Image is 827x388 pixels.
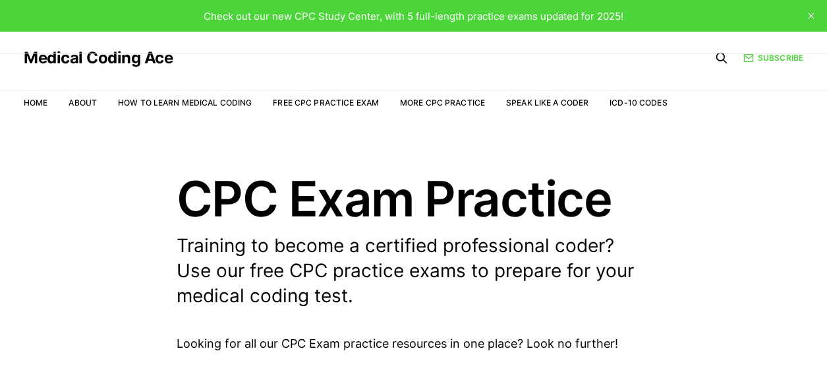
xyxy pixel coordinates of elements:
[69,98,97,108] a: About
[204,10,623,22] span: Check out our new CPC Study Center, with 5 full-length practice exams updated for 2025!
[118,98,252,108] a: How to Learn Medical Coding
[400,98,485,108] a: More CPC Practice
[612,323,827,388] iframe: portal-trigger
[177,335,651,354] p: Looking for all our CPC Exam practice resources in one place? Look no further!
[801,5,822,26] button: close
[24,50,173,66] a: Medical Coding Ace
[177,234,651,308] p: Training to become a certified professional coder? Use our free CPC practice exams to prepare for...
[610,98,667,108] a: ICD-10 Codes
[506,98,588,108] a: Speak Like a Coder
[177,174,651,223] h1: CPC Exam Practice
[743,51,803,64] a: Subscribe
[24,98,47,108] a: Home
[273,98,379,108] a: Free CPC Practice Exam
